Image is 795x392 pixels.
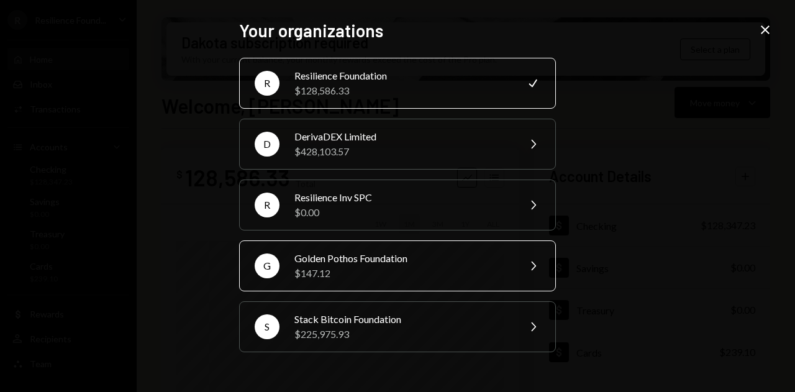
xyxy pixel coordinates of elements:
button: RResilience Inv SPC$0.00 [239,180,556,230]
h2: Your organizations [239,19,556,43]
button: GGolden Pothos Foundation$147.12 [239,240,556,291]
div: $428,103.57 [294,144,511,159]
div: G [255,253,279,278]
button: RResilience Foundation$128,586.33 [239,58,556,109]
div: Resilience Inv SPC [294,190,511,205]
div: R [255,193,279,217]
div: S [255,314,279,339]
button: SStack Bitcoin Foundation$225,975.93 [239,301,556,352]
div: Stack Bitcoin Foundation [294,312,511,327]
div: $147.12 [294,266,511,281]
div: DerivaDEX Limited [294,129,511,144]
div: $0.00 [294,205,511,220]
div: R [255,71,279,96]
div: Resilience Foundation [294,68,511,83]
div: $128,586.33 [294,83,511,98]
div: $225,975.93 [294,327,511,342]
div: D [255,132,279,157]
button: DDerivaDEX Limited$428,103.57 [239,119,556,170]
div: Golden Pothos Foundation [294,251,511,266]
